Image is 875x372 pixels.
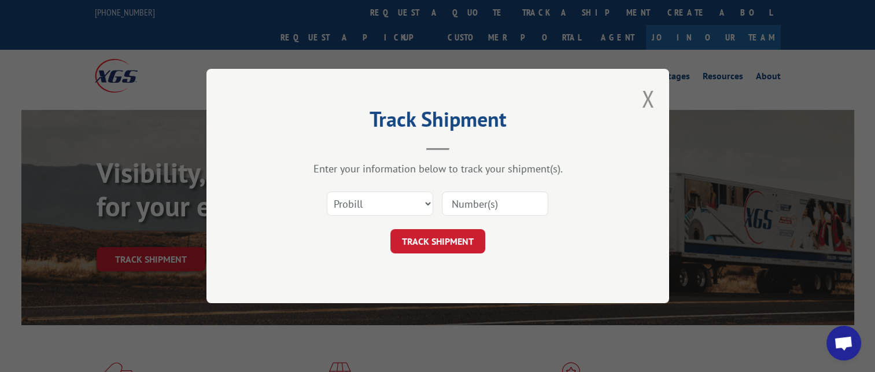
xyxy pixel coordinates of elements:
h2: Track Shipment [264,111,611,133]
button: TRACK SHIPMENT [390,229,485,253]
div: Open chat [826,326,861,360]
div: Enter your information below to track your shipment(s). [264,162,611,175]
button: Close modal [642,83,655,114]
input: Number(s) [442,191,548,216]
